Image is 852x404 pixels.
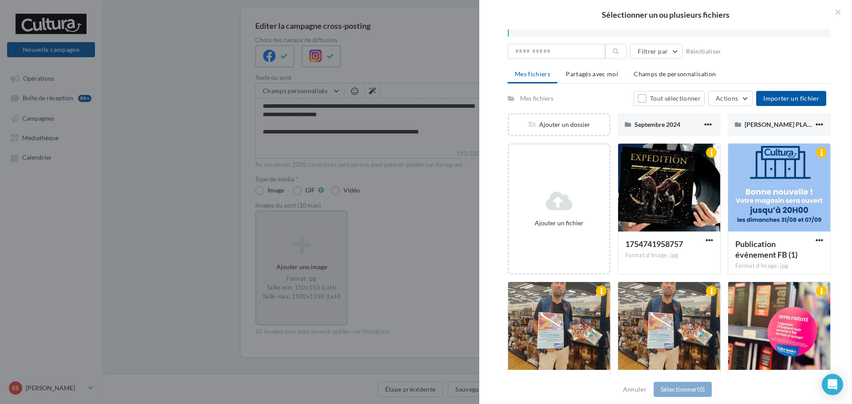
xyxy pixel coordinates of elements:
span: Publication événement FB (1) [735,239,797,259]
div: Ajouter un fichier [513,219,606,227]
button: Réinitialiser [682,46,725,57]
button: Importer un fichier [756,91,826,106]
h2: Sélectionner un ou plusieurs fichiers [493,11,838,19]
span: (0) [697,385,705,393]
button: Actions [708,91,753,106]
div: Mes fichiers [520,94,553,103]
span: Importer un fichier [763,94,819,102]
span: Actions [716,94,738,102]
span: Champs de personnalisation [634,70,716,78]
button: Tout sélectionner [634,91,705,106]
button: Filtrer par [630,44,682,59]
span: Partagés avec moi [566,70,618,78]
div: Format d'image: jpg [625,251,713,259]
span: 1754741958757 [625,239,683,249]
div: Open Intercom Messenger [822,374,843,395]
div: Ajouter un dossier [509,120,609,129]
div: Format d'image: jpg [735,262,823,270]
span: Septembre 2024 [635,121,680,128]
span: Mes fichiers [515,70,550,78]
button: Annuler [619,384,650,395]
button: Sélectionner(0) [654,382,712,397]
